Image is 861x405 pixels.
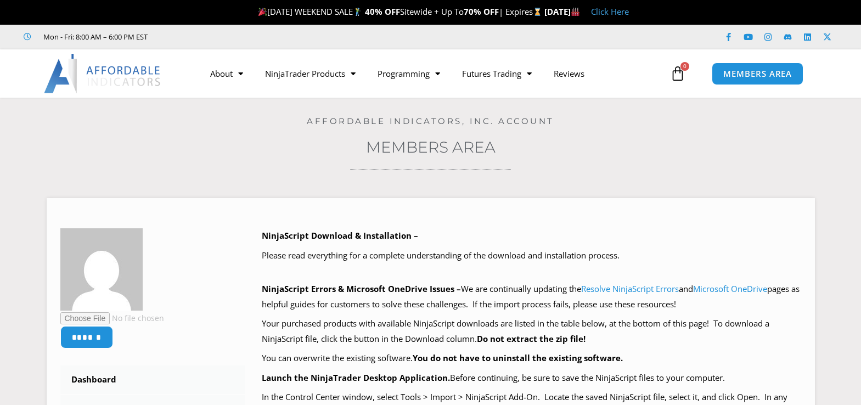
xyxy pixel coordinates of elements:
[256,6,544,17] span: [DATE] WEEKEND SALE Sitewide + Up To | Expires
[413,352,623,363] b: You do not have to uninstall the existing software.
[262,316,801,347] p: Your purchased products with available NinjaScript downloads are listed in the table below, at th...
[367,61,451,86] a: Programming
[533,8,542,16] img: ⌛
[654,58,702,89] a: 0
[581,283,679,294] a: Resolve NinjaScript Errors
[680,62,689,71] span: 0
[199,61,667,86] nav: Menu
[366,138,496,156] a: Members Area
[262,282,801,312] p: We are continually updating the and pages as helpful guides for customers to solve these challeng...
[254,61,367,86] a: NinjaTrader Products
[353,8,362,16] img: 🏌️‍♂️
[544,6,580,17] strong: [DATE]
[262,351,801,366] p: You can overwrite the existing software.
[262,283,461,294] b: NinjaScript Errors & Microsoft OneDrive Issues –
[451,61,543,86] a: Futures Trading
[262,248,801,263] p: Please read everything for a complete understanding of the download and installation process.
[163,31,328,42] iframe: Customer reviews powered by Trustpilot
[464,6,499,17] strong: 70% OFF
[543,61,595,86] a: Reviews
[41,30,148,43] span: Mon - Fri: 8:00 AM – 6:00 PM EST
[60,228,143,311] img: 55610ed5875f3edcdf7c63877f16e7e8724658ac2be1b8cf34d8d34df4f38599
[262,230,418,241] b: NinjaScript Download & Installation –
[477,333,586,344] b: Do not extract the zip file!
[60,365,246,394] a: Dashboard
[712,63,803,85] a: MEMBERS AREA
[44,54,162,93] img: LogoAI | Affordable Indicators – NinjaTrader
[307,116,554,126] a: Affordable Indicators, Inc. Account
[365,6,400,17] strong: 40% OFF
[571,8,579,16] img: 🏭
[262,370,801,386] p: Before continuing, be sure to save the NinjaScript files to your computer.
[258,8,267,16] img: 🎉
[693,283,767,294] a: Microsoft OneDrive
[591,6,629,17] a: Click Here
[262,372,450,383] b: Launch the NinjaTrader Desktop Application.
[723,70,792,78] span: MEMBERS AREA
[199,61,254,86] a: About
